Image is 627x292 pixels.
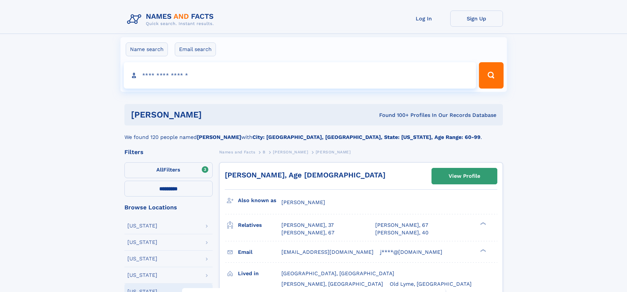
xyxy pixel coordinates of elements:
[238,195,281,206] h3: Also known as
[252,134,481,140] b: City: [GEOGRAPHIC_DATA], [GEOGRAPHIC_DATA], State: [US_STATE], Age Range: 60-99
[479,62,503,89] button: Search Button
[281,199,325,205] span: [PERSON_NAME]
[131,111,291,119] h1: [PERSON_NAME]
[375,229,429,236] a: [PERSON_NAME], 40
[175,42,216,56] label: Email search
[124,149,213,155] div: Filters
[127,223,157,228] div: [US_STATE]
[238,268,281,279] h3: Lived in
[124,125,503,141] div: We found 120 people named with .
[238,220,281,231] h3: Relatives
[225,171,385,179] a: [PERSON_NAME], Age [DEMOGRAPHIC_DATA]
[127,273,157,278] div: [US_STATE]
[197,134,241,140] b: [PERSON_NAME]
[281,222,334,229] a: [PERSON_NAME], 37
[124,204,213,210] div: Browse Locations
[281,281,383,287] span: [PERSON_NAME], [GEOGRAPHIC_DATA]
[281,270,394,277] span: [GEOGRAPHIC_DATA], [GEOGRAPHIC_DATA]
[316,150,351,154] span: [PERSON_NAME]
[432,168,497,184] a: View Profile
[127,240,157,245] div: [US_STATE]
[450,11,503,27] a: Sign Up
[124,11,219,28] img: Logo Names and Facts
[281,249,374,255] span: [EMAIL_ADDRESS][DOMAIN_NAME]
[449,169,480,184] div: View Profile
[375,222,428,229] a: [PERSON_NAME], 67
[281,229,334,236] a: [PERSON_NAME], 67
[126,42,168,56] label: Name search
[273,148,308,156] a: [PERSON_NAME]
[263,148,266,156] a: B
[127,256,157,261] div: [US_STATE]
[390,281,472,287] span: Old Lyme, [GEOGRAPHIC_DATA]
[238,247,281,258] h3: Email
[263,150,266,154] span: B
[219,148,255,156] a: Names and Facts
[398,11,450,27] a: Log In
[124,162,213,178] label: Filters
[479,222,486,226] div: ❯
[156,167,163,173] span: All
[273,150,308,154] span: [PERSON_NAME]
[479,248,486,252] div: ❯
[290,112,496,119] div: Found 100+ Profiles In Our Records Database
[124,62,476,89] input: search input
